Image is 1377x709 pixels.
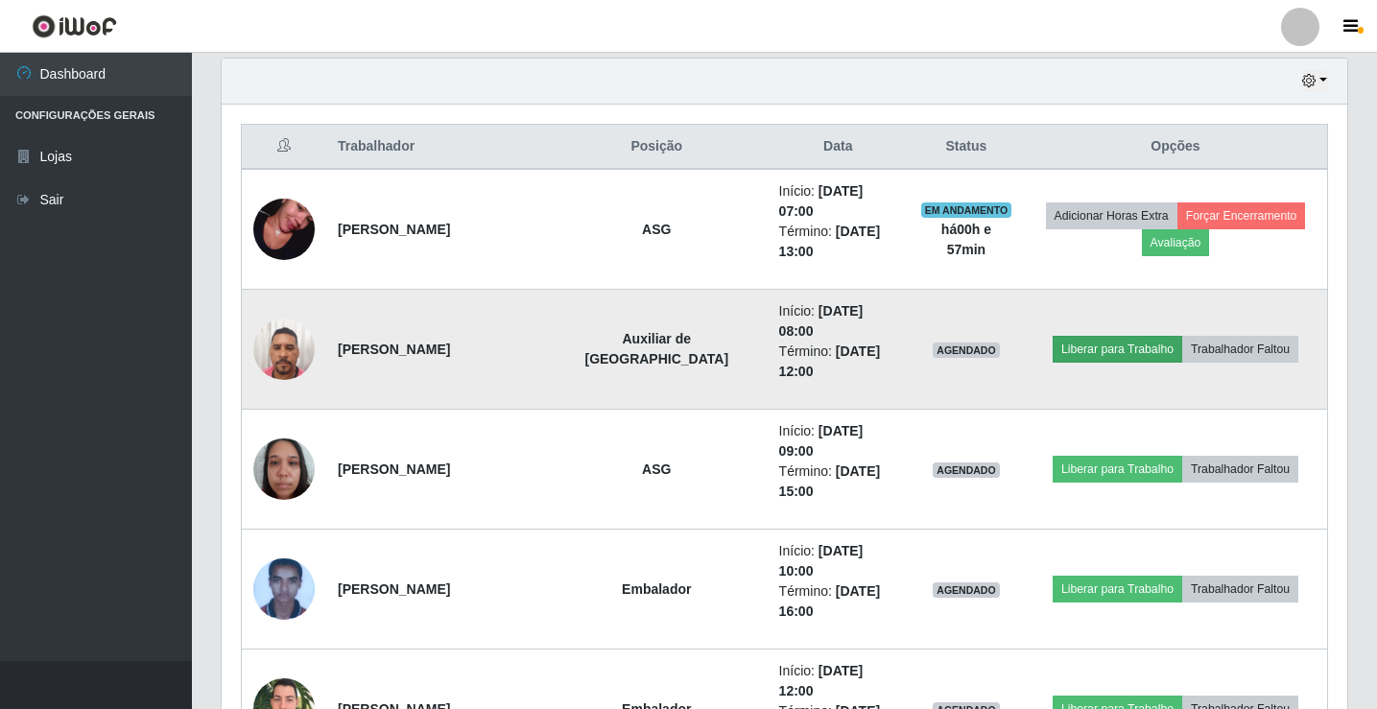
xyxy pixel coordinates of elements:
[1053,576,1182,603] button: Liberar para Trabalho
[1053,456,1182,483] button: Liberar para Trabalho
[1053,336,1182,363] button: Liberar para Trabalho
[779,222,897,262] li: Término:
[1024,125,1328,170] th: Opções
[1182,336,1298,363] button: Trabalhador Faltou
[253,550,315,629] img: 1673386012464.jpeg
[253,428,315,509] img: 1740415667017.jpeg
[779,541,897,581] li: Início:
[779,303,864,339] time: [DATE] 08:00
[338,342,450,357] strong: [PERSON_NAME]
[642,461,671,477] strong: ASG
[779,461,897,502] li: Término:
[779,342,897,382] li: Término:
[779,661,897,701] li: Início:
[779,181,897,222] li: Início:
[768,125,909,170] th: Data
[338,222,450,237] strong: [PERSON_NAME]
[909,125,1024,170] th: Status
[779,423,864,459] time: [DATE] 09:00
[326,125,546,170] th: Trabalhador
[253,308,315,390] img: 1735300261799.jpeg
[779,663,864,698] time: [DATE] 12:00
[338,581,450,597] strong: [PERSON_NAME]
[941,222,991,257] strong: há 00 h e 57 min
[921,202,1012,218] span: EM ANDAMENTO
[338,461,450,477] strong: [PERSON_NAME]
[253,175,315,284] img: 1717438276108.jpeg
[1182,456,1298,483] button: Trabalhador Faltou
[1142,229,1210,256] button: Avaliação
[32,14,117,38] img: CoreUI Logo
[584,331,728,366] strong: Auxiliar de [GEOGRAPHIC_DATA]
[779,543,864,579] time: [DATE] 10:00
[622,581,691,597] strong: Embalador
[642,222,671,237] strong: ASG
[779,581,897,622] li: Término:
[779,183,864,219] time: [DATE] 07:00
[1177,202,1306,229] button: Forçar Encerramento
[779,421,897,461] li: Início:
[1182,576,1298,603] button: Trabalhador Faltou
[933,462,1000,478] span: AGENDADO
[933,582,1000,598] span: AGENDADO
[1046,202,1177,229] button: Adicionar Horas Extra
[933,343,1000,358] span: AGENDADO
[779,301,897,342] li: Início:
[546,125,768,170] th: Posição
